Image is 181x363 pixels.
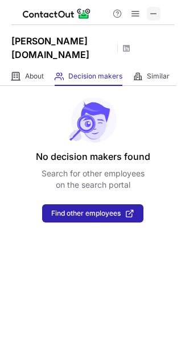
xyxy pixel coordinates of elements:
img: No leads found [68,97,117,143]
span: About [25,72,44,81]
h1: [PERSON_NAME][DOMAIN_NAME] [11,34,114,61]
span: Decision makers [68,72,122,81]
img: ContactOut v5.3.10 [23,7,91,20]
span: Find other employees [51,209,121,217]
button: Find other employees [42,204,143,222]
header: No decision makers found [36,150,150,163]
p: Search for other employees on the search portal [42,168,145,191]
span: Similar [147,72,170,81]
